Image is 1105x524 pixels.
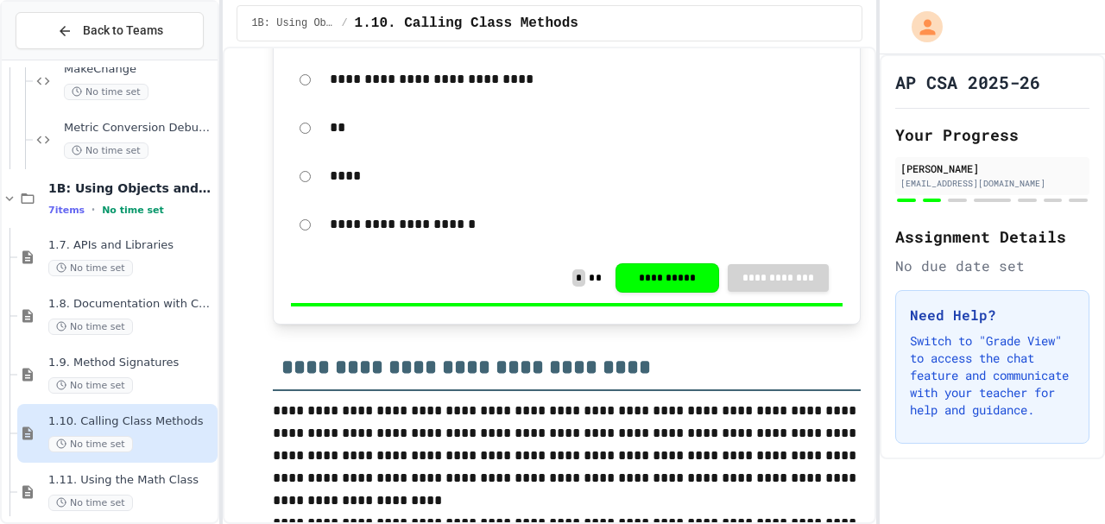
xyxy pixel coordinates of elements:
span: No time set [64,84,148,100]
span: No time set [48,260,133,276]
span: Back to Teams [83,22,163,40]
div: [PERSON_NAME] [900,161,1084,176]
span: 7 items [48,205,85,216]
span: No time set [48,495,133,511]
span: 1.9. Method Signatures [48,356,214,370]
div: My Account [893,7,947,47]
span: 1.11. Using the Math Class [48,473,214,488]
h3: Need Help? [910,305,1075,325]
h2: Your Progress [895,123,1089,147]
div: [EMAIL_ADDRESS][DOMAIN_NAME] [900,177,1084,190]
span: 1B: Using Objects and Methods [251,16,334,30]
span: / [341,16,347,30]
span: 1.8. Documentation with Comments and Preconditions [48,297,214,312]
span: 1.7. APIs and Libraries [48,238,214,253]
span: 1.10. Calling Class Methods [355,13,578,34]
span: No time set [64,142,148,159]
span: No time set [48,319,133,335]
span: 1B: Using Objects and Methods [48,180,214,196]
div: No due date set [895,256,1089,276]
h2: Assignment Details [895,224,1089,249]
span: • [92,203,95,217]
span: No time set [48,436,133,452]
span: 1.10. Calling Class Methods [48,414,214,429]
h1: AP CSA 2025-26 [895,70,1040,94]
span: No time set [48,377,133,394]
span: Metric Conversion Debugger [64,121,214,136]
p: Switch to "Grade View" to access the chat feature and communicate with your teacher for help and ... [910,332,1075,419]
span: No time set [102,205,164,216]
span: MakeChange [64,62,214,77]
